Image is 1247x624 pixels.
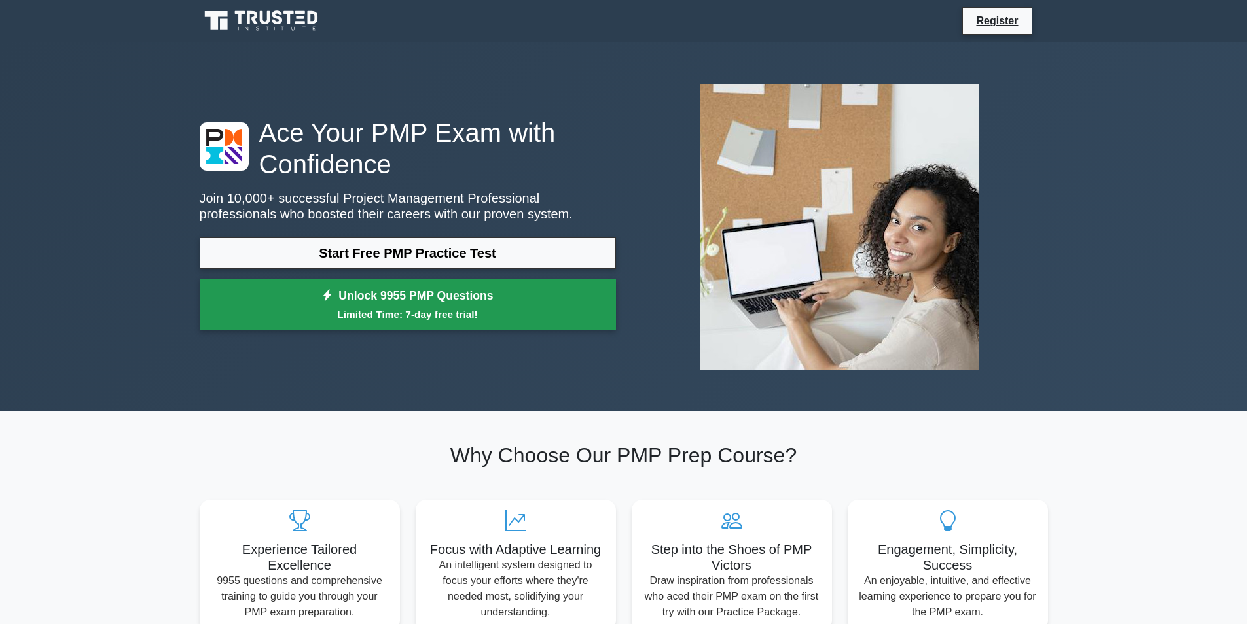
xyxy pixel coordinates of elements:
p: Draw inspiration from professionals who aced their PMP exam on the first try with our Practice Pa... [642,573,822,620]
small: Limited Time: 7-day free trial! [216,307,600,322]
p: Join 10,000+ successful Project Management Professional professionals who boosted their careers w... [200,190,616,222]
p: 9955 questions and comprehensive training to guide you through your PMP exam preparation. [210,573,389,620]
p: An intelligent system designed to focus your efforts where they're needed most, solidifying your ... [426,557,605,620]
h1: Ace Your PMP Exam with Confidence [200,117,616,180]
a: Unlock 9955 PMP QuestionsLimited Time: 7-day free trial! [200,279,616,331]
p: An enjoyable, intuitive, and effective learning experience to prepare you for the PMP exam. [858,573,1038,620]
h5: Focus with Adaptive Learning [426,542,605,557]
h5: Experience Tailored Excellence [210,542,389,573]
h5: Engagement, Simplicity, Success [858,542,1038,573]
a: Start Free PMP Practice Test [200,237,616,269]
h5: Step into the Shoes of PMP Victors [642,542,822,573]
a: Register [968,12,1026,29]
h2: Why Choose Our PMP Prep Course? [200,443,1048,468]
